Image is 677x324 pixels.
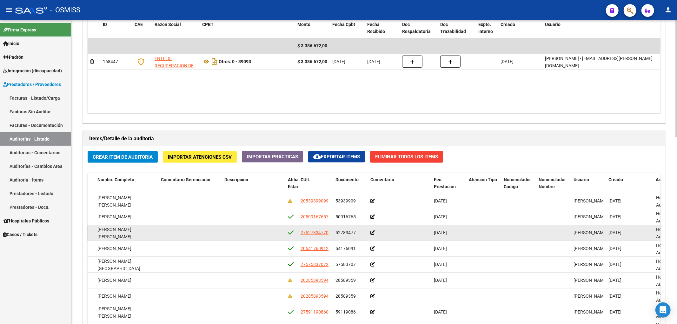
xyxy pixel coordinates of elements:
span: 20541760912 [301,246,329,251]
datatable-header-cell: Doc Trazabilidad [438,18,476,39]
span: [PERSON_NAME] [PERSON_NAME] [97,227,131,239]
span: 27591190860 [301,309,329,314]
span: Descripción [224,177,248,182]
datatable-header-cell: Nomenclador Nombre [536,173,571,201]
datatable-header-cell: Usuario [542,18,669,39]
span: 28589359 [335,278,356,283]
span: ID [103,22,107,27]
span: 28589359 [335,294,356,299]
span: Nomenclador Código [504,177,531,189]
span: Nombre Completo [97,177,134,182]
span: Integración (discapacidad) [3,67,62,74]
span: ENTE DE RECUPERACION DE FONDOS PARA EL FORTALECIMIENTO DEL SISTEMA DE SALUD DE MENDOZA (REFORSAL)... [155,56,196,104]
i: Descargar documento [210,56,219,67]
datatable-header-cell: Atencion Tipo [466,173,501,201]
span: Razon Social [155,22,181,27]
span: [DATE] [608,278,621,283]
span: Usuario [545,22,561,27]
span: Monto [297,22,310,27]
datatable-header-cell: Documento [333,173,368,201]
span: Usuario [574,177,589,182]
span: 20285893594 [301,294,329,299]
span: [DATE] [608,246,621,251]
span: Creado [501,22,515,27]
datatable-header-cell: Monto [295,18,330,39]
button: Importar Prácticas [242,151,303,162]
span: [PERSON_NAME] [97,278,131,283]
span: 20509167657 [301,214,329,219]
span: 50916765 [335,214,356,219]
span: [PERSON_NAME] [574,198,607,203]
span: [DATE] [608,198,621,203]
datatable-header-cell: Comentario [368,173,431,201]
span: Hospitales Públicos [3,217,49,224]
span: [DATE] [434,230,447,235]
span: [PERSON_NAME] [PERSON_NAME] [97,195,131,208]
span: [PERSON_NAME] [574,278,607,283]
span: 52783477 [335,230,356,235]
span: [PERSON_NAME][GEOGRAPHIC_DATA] [97,259,140,271]
datatable-header-cell: CAE [132,18,152,39]
button: Eliminar Todos los Items [370,151,443,163]
span: [DATE] [434,309,447,314]
datatable-header-cell: Doc Respaldatoria [400,18,438,39]
span: [PERSON_NAME] [574,262,607,267]
span: [PERSON_NAME] [574,294,607,299]
span: 27575837072 [301,262,329,267]
span: 57583707 [335,262,356,267]
span: [DATE] [608,214,621,219]
span: 54176091 [335,246,356,251]
span: Inicio [3,40,19,47]
span: [DATE] [434,214,447,219]
span: Importar Prácticas [247,154,298,160]
span: 27527834770 [301,230,329,235]
span: [PERSON_NAME] [97,246,131,251]
span: [DATE] [367,59,380,64]
strong: $ 3.386.672,00 [297,59,327,64]
span: Expte. Interno [478,22,493,34]
h1: Items/Detalle de la auditoría [89,134,659,144]
div: Open Intercom Messenger [655,302,671,318]
span: Afiliado Estado [288,177,304,189]
span: Importar Atenciones CSV [168,154,232,160]
span: [DATE] [608,309,621,314]
mat-icon: person [664,6,672,14]
span: Nomenclador Nombre [539,177,566,189]
datatable-header-cell: Fec. Prestación [431,173,466,201]
datatable-header-cell: Comentario Gerenciador [158,173,222,201]
span: [DATE] [434,262,447,267]
span: $ 3.386.672,00 [297,43,327,48]
span: Eliminar Todos los Items [375,154,438,160]
span: [DATE] [434,246,447,251]
datatable-header-cell: Creado [498,18,542,39]
datatable-header-cell: Nomenclador Código [501,173,536,201]
span: Firma Express [3,26,36,33]
button: Exportar Items [308,151,365,162]
span: [DATE] [608,230,621,235]
span: CPBT [202,22,214,27]
datatable-header-cell: Descripción [222,173,285,201]
span: Padrón [3,54,23,61]
span: Exportar Items [313,154,360,160]
button: Importar Atenciones CSV [163,151,237,163]
span: Doc Respaldatoria [402,22,431,34]
datatable-header-cell: Nombre Completo [95,173,158,201]
span: [PERSON_NAME] [574,309,607,314]
button: Crear Item de Auditoria [88,151,158,163]
span: [PERSON_NAME] [574,230,607,235]
span: Fec. Prestación [434,177,456,189]
span: Crear Item de Auditoria [93,154,153,160]
span: [PERSON_NAME] [97,214,131,219]
strong: Otros: 0 - 39093 [219,59,251,64]
span: Comentario [370,177,394,182]
span: [PERSON_NAME] - [EMAIL_ADDRESS][PERSON_NAME][DOMAIN_NAME] [545,56,653,68]
datatable-header-cell: Razon Social [152,18,200,39]
span: Documento [335,177,359,182]
datatable-header-cell: Expte. Interno [476,18,498,39]
datatable-header-cell: Usuario [571,173,606,201]
span: [PERSON_NAME] [PERSON_NAME] [97,306,131,319]
datatable-header-cell: CPBT [200,18,295,39]
span: 168447 [103,59,118,64]
span: CUIL [301,177,310,182]
datatable-header-cell: CUIL [298,173,333,201]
